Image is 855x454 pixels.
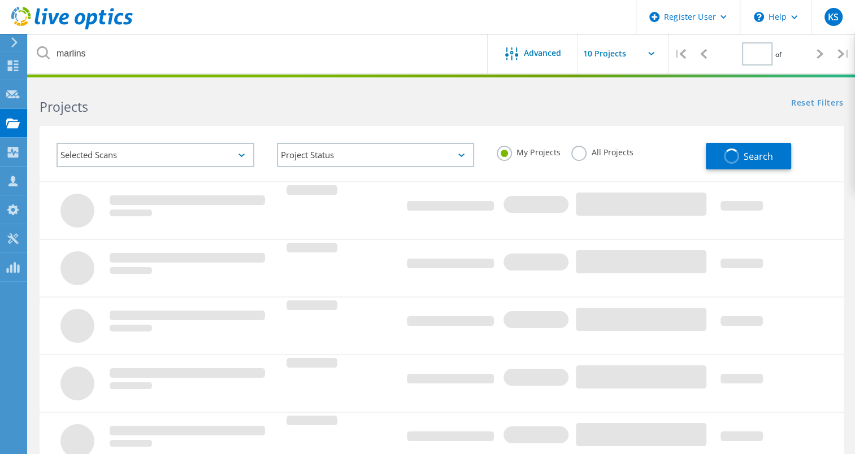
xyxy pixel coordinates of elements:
[57,143,254,167] div: Selected Scans
[706,143,791,169] button: Search
[832,34,855,74] div: |
[669,34,692,74] div: |
[40,98,88,116] b: Projects
[28,34,488,73] input: Search projects by name, owner, ID, company, etc
[277,143,475,167] div: Project Status
[497,146,560,156] label: My Projects
[754,12,764,22] svg: \n
[828,12,839,21] span: KS
[791,99,844,108] a: Reset Filters
[744,150,773,163] span: Search
[775,50,782,59] span: of
[11,24,133,32] a: Live Optics Dashboard
[524,49,561,57] span: Advanced
[571,146,633,156] label: All Projects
